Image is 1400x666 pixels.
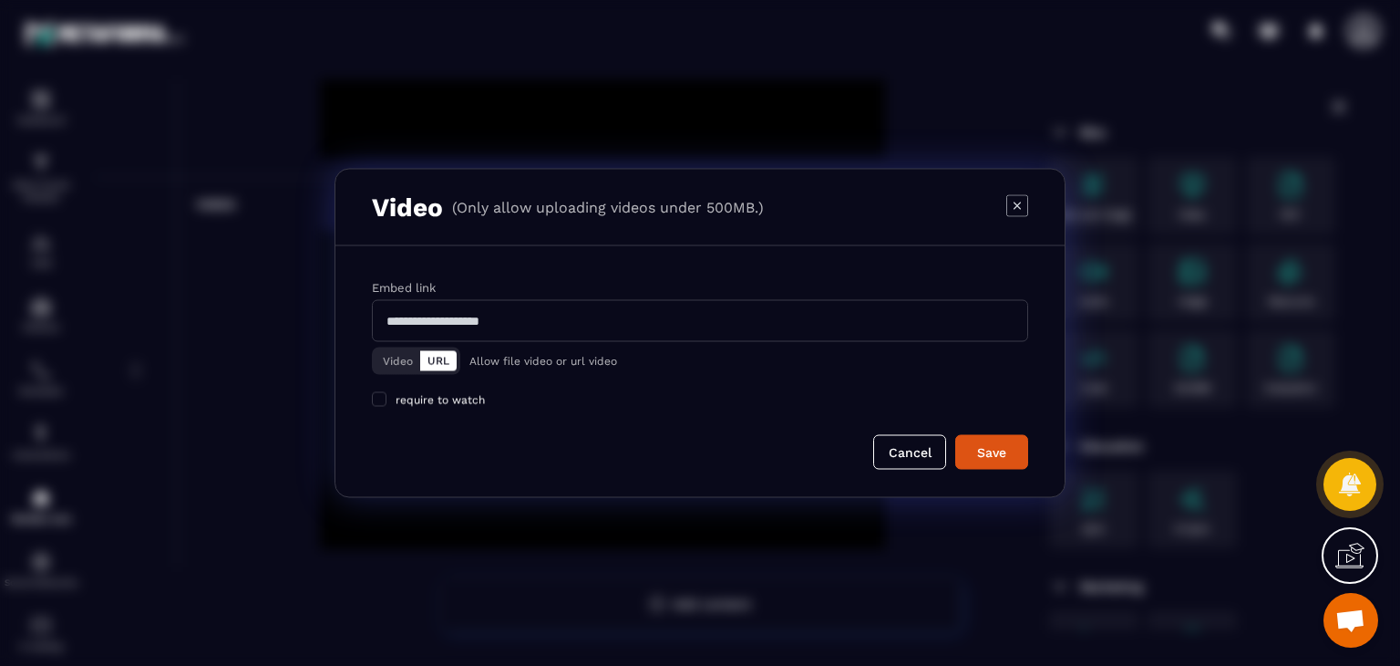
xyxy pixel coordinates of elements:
[372,281,436,295] label: Embed link
[420,351,457,371] button: URL
[372,193,443,223] h3: Video
[452,199,764,216] p: (Only allow uploading videos under 500MB.)
[1323,593,1378,648] div: Open chat
[396,394,485,407] span: require to watch
[469,355,617,368] p: Allow file video or url video
[967,443,1016,462] div: Save
[873,435,946,470] button: Cancel
[955,435,1028,470] button: Save
[376,351,420,371] button: Video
